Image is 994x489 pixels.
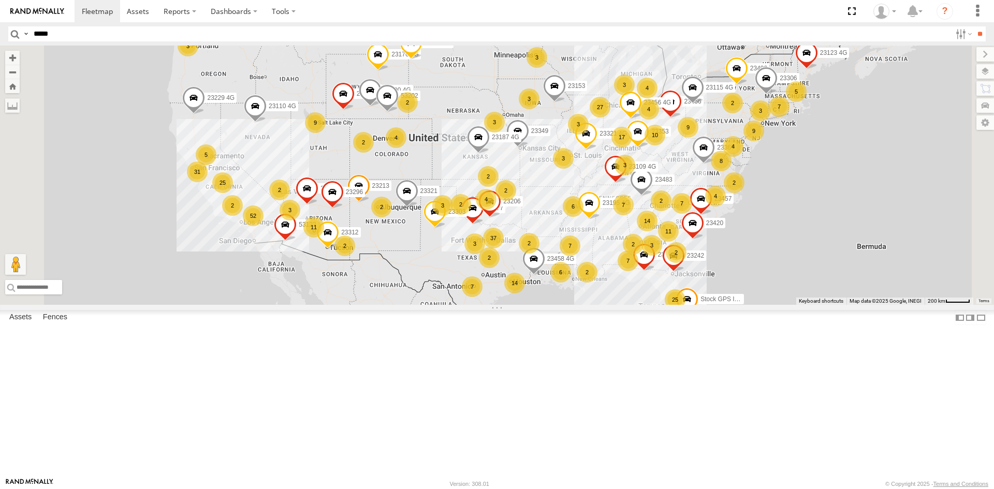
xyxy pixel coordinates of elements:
[503,198,520,205] span: 23206
[568,114,589,135] div: 3
[341,229,358,236] span: 23312
[978,299,989,303] a: Terms (opens in new tab)
[492,133,519,140] span: 23187 4G
[280,200,300,220] div: 3
[618,250,638,271] div: 7
[885,481,988,487] div: © Copyright 2025 -
[553,148,574,169] div: 3
[386,127,406,148] div: 4
[724,172,744,193] div: 2
[504,273,525,293] div: 14
[850,298,922,304] span: Map data ©2025 Google, INEGI
[5,254,26,275] button: Drag Pegman onto the map to open Street View
[346,188,363,196] span: 23296
[629,163,656,170] span: 23109 4G
[700,295,761,303] span: Stock GPS IMEI 5068
[613,195,634,215] div: 7
[750,100,771,121] div: 3
[780,75,797,82] span: 23306
[476,189,496,210] div: 4
[334,235,355,256] div: 2
[615,155,635,175] div: 3
[519,88,539,109] div: 3
[769,96,790,117] div: 7
[187,161,208,182] div: 31
[870,4,900,19] div: Andres Calderon
[706,84,734,91] span: 23115 4G
[925,298,973,305] button: Map Scale: 200 km per 44 pixels
[5,51,20,65] button: Zoom in
[655,176,672,183] span: 23483
[450,481,489,487] div: Version: 308.01
[519,233,539,254] div: 2
[657,250,675,258] span: 23106
[305,112,326,133] div: 9
[711,151,732,171] div: 8
[568,82,585,90] span: 23153
[603,199,630,206] span: 23195 4G
[723,136,743,157] div: 4
[38,310,72,325] label: Fences
[563,196,583,217] div: 6
[638,99,659,120] div: 4
[671,193,692,214] div: 7
[976,310,986,325] label: Hide Summary Table
[577,262,597,283] div: 2
[820,49,847,56] span: 23123 4G
[450,194,471,215] div: 2
[372,182,389,189] span: 23213
[5,98,20,113] label: Measure
[786,81,807,102] div: 5
[479,247,500,268] div: 2
[560,235,580,256] div: 7
[550,262,571,283] div: 6
[391,51,419,58] span: 23176 4G
[269,102,296,110] span: 23110 4G
[600,129,627,137] span: 23321 4G
[448,208,465,215] span: 23303
[678,117,698,138] div: 9
[357,90,374,97] span: 23282
[483,228,504,248] div: 37
[547,255,575,262] span: 23458 4G
[937,3,953,20] i: ?
[684,98,701,105] span: 23456
[965,310,975,325] label: Dock Summary Table to the Right
[637,78,657,98] div: 4
[717,144,734,151] span: 23367
[299,221,316,228] span: 53123
[495,180,516,201] div: 2
[651,190,671,211] div: 2
[303,217,324,238] div: 11
[462,276,483,297] div: 7
[706,219,723,227] span: 23420
[637,211,657,231] div: 14
[196,144,216,165] div: 5
[371,197,392,217] div: 2
[353,132,374,153] div: 2
[743,121,764,141] div: 9
[478,166,499,187] div: 2
[484,112,505,132] div: 3
[5,79,20,93] button: Zoom Home
[666,242,686,263] div: 2
[614,75,635,95] div: 3
[22,26,30,41] label: Search Query
[651,128,668,135] span: 23353
[722,93,743,113] div: 2
[432,195,453,216] div: 3
[531,127,548,134] span: 23349
[590,97,610,117] div: 27
[750,65,767,72] span: 23492
[397,92,418,113] div: 2
[665,289,685,310] div: 25
[611,127,632,147] div: 17
[212,172,233,193] div: 25
[641,235,662,256] div: 3
[243,205,264,226] div: 52
[645,125,665,145] div: 10
[10,8,64,15] img: rand-logo.svg
[207,94,235,101] span: 23229 4G
[933,481,988,487] a: Terms and Conditions
[952,26,974,41] label: Search Filter Options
